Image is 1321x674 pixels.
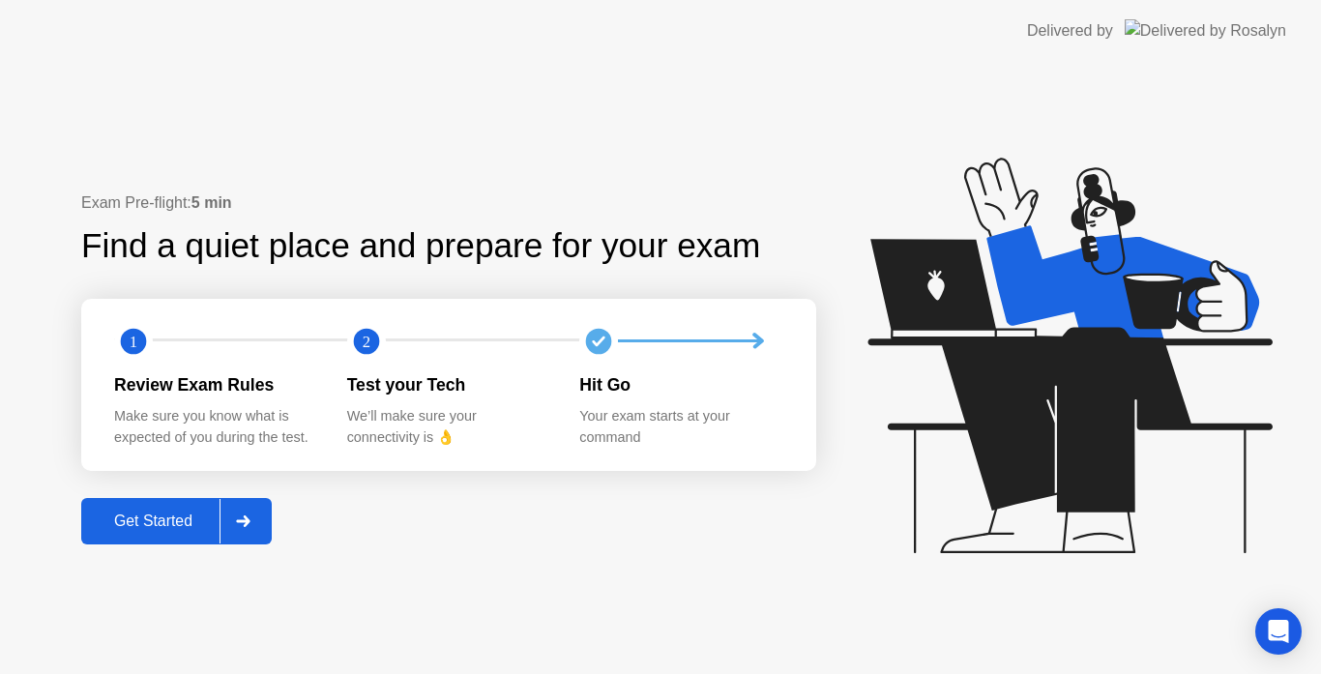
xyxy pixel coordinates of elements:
[1027,19,1113,43] div: Delivered by
[114,372,316,397] div: Review Exam Rules
[579,372,781,397] div: Hit Go
[81,498,272,544] button: Get Started
[579,406,781,448] div: Your exam starts at your command
[191,194,232,211] b: 5 min
[114,406,316,448] div: Make sure you know what is expected of you during the test.
[347,372,549,397] div: Test your Tech
[81,220,763,272] div: Find a quiet place and prepare for your exam
[1255,608,1302,655] div: Open Intercom Messenger
[1125,19,1286,42] img: Delivered by Rosalyn
[130,332,137,350] text: 1
[363,332,370,350] text: 2
[81,191,816,215] div: Exam Pre-flight:
[87,513,220,530] div: Get Started
[347,406,549,448] div: We’ll make sure your connectivity is 👌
